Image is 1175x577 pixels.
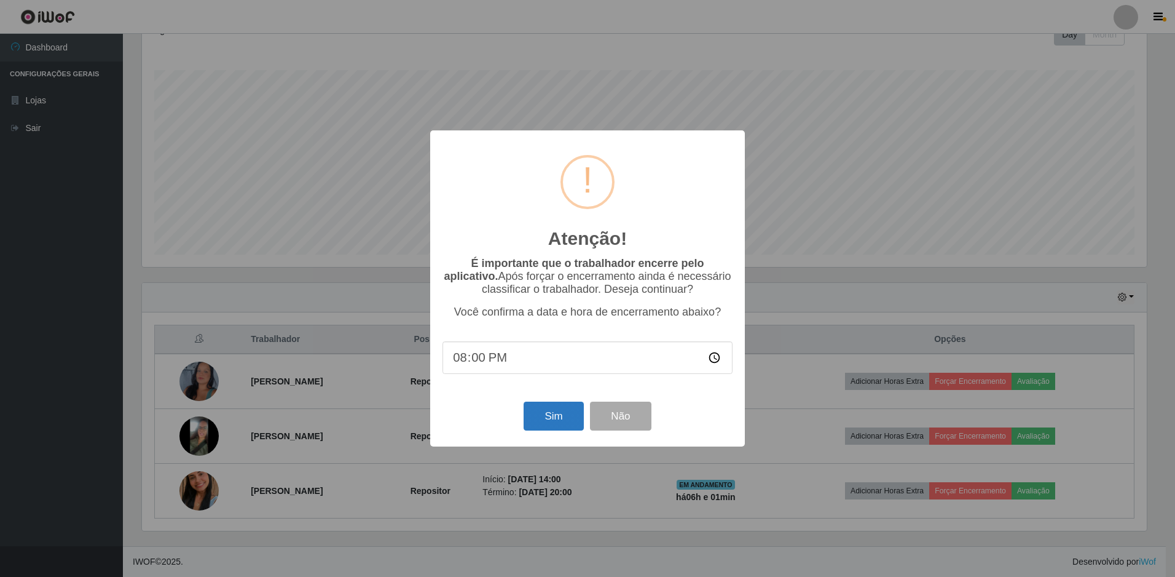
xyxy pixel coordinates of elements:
b: É importante que o trabalhador encerre pelo aplicativo. [444,257,704,282]
p: Após forçar o encerramento ainda é necessário classificar o trabalhador. Deseja continuar? [442,257,733,296]
button: Não [590,402,651,431]
p: Você confirma a data e hora de encerramento abaixo? [442,306,733,319]
h2: Atenção! [548,228,627,250]
button: Sim [524,402,583,431]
